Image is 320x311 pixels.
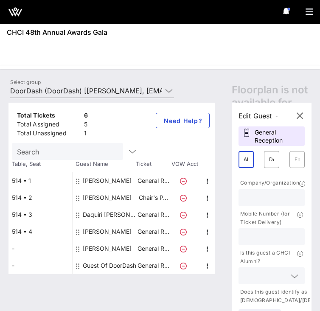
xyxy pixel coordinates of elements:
[8,206,72,223] div: 514 • 3
[84,129,88,140] div: 1
[136,223,170,240] p: General R…
[83,257,136,274] div: Guest Of DoorDash
[17,129,81,140] div: Total Unassigned
[7,27,107,37] span: CHCI 48th Annual Awards Gala
[8,189,72,206] div: 514 • 2
[72,160,136,168] span: Guest Name
[136,160,170,168] span: Ticket
[239,179,299,188] p: Company/Organization
[232,84,312,122] span: Floorplan is not available for this event
[83,172,132,189] div: Jose Mercado
[83,189,132,206] div: Katherine Rodriguez
[239,249,297,266] p: Is this guest a CHCI Alumni?
[275,113,278,120] span: -
[136,189,170,206] p: Chair's P…
[156,113,210,128] button: Need Help?
[239,126,305,146] div: General Reception
[17,111,81,122] div: Total Tickets
[84,120,88,131] div: 5
[170,160,199,168] span: VOW Acct
[136,240,170,257] p: General R…
[163,117,202,124] span: Need Help?
[83,206,136,223] div: Daquiri Ryan Mercado Esq.
[295,153,300,166] input: Email*
[136,206,170,223] p: General R…
[136,257,170,274] p: General R…
[136,172,170,189] p: General R…
[8,160,72,168] span: Table, Seat
[83,223,132,240] div: Kristin Sharp
[8,223,72,240] div: 514 • 4
[8,257,72,274] div: -
[8,240,72,257] div: -
[84,111,88,122] div: 6
[17,120,81,131] div: Total Assigned
[8,172,72,189] div: 514 • 1
[269,153,274,166] input: Last Name*
[239,110,278,122] div: Edit Guest
[239,210,297,227] p: Mobile Number (for Ticket Delivery)
[244,153,249,166] input: First Name*
[83,240,132,257] div: Silvia Aldana
[10,79,41,85] label: Select group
